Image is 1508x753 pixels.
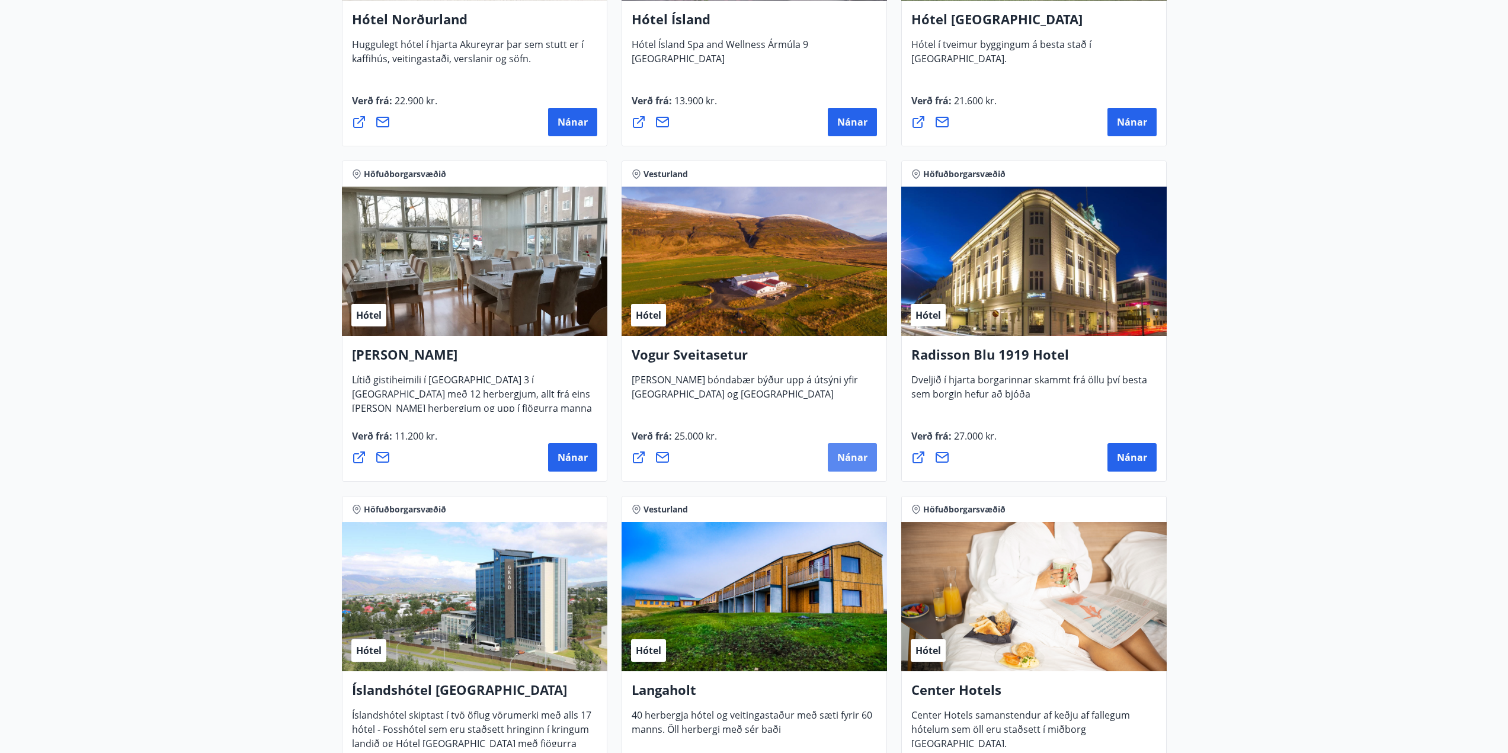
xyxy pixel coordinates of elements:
[915,644,941,657] span: Hótel
[558,116,588,129] span: Nánar
[632,345,877,373] h4: Vogur Sveitasetur
[911,94,997,117] span: Verð frá :
[672,94,717,107] span: 13.900 kr.
[672,430,717,443] span: 25.000 kr.
[352,345,597,373] h4: [PERSON_NAME]
[1117,116,1147,129] span: Nánar
[923,504,1006,515] span: Höfuðborgarsvæðið
[952,430,997,443] span: 27.000 kr.
[1107,443,1157,472] button: Nánar
[837,451,867,464] span: Nánar
[828,443,877,472] button: Nánar
[352,94,437,117] span: Verð frá :
[352,38,584,75] span: Huggulegt hótel í hjarta Akureyrar þar sem stutt er í kaffihús, veitingastaði, verslanir og söfn.
[632,10,877,37] h4: Hótel Ísland
[911,373,1147,410] span: Dveljið í hjarta borgarinnar skammt frá öllu því besta sem borgin hefur að bjóða
[356,309,382,322] span: Hótel
[636,644,661,657] span: Hótel
[643,504,688,515] span: Vesturland
[632,373,858,410] span: [PERSON_NAME] bóndabær býður upp á útsýni yfir [GEOGRAPHIC_DATA] og [GEOGRAPHIC_DATA]
[352,430,437,452] span: Verð frá :
[356,644,382,657] span: Hótel
[837,116,867,129] span: Nánar
[548,443,597,472] button: Nánar
[1107,108,1157,136] button: Nánar
[632,681,877,708] h4: Langaholt
[1117,451,1147,464] span: Nánar
[911,10,1157,37] h4: Hótel [GEOGRAPHIC_DATA]
[352,681,597,708] h4: Íslandshótel [GEOGRAPHIC_DATA]
[911,681,1157,708] h4: Center Hotels
[548,108,597,136] button: Nánar
[952,94,997,107] span: 21.600 kr.
[352,10,597,37] h4: Hótel Norðurland
[632,430,717,452] span: Verð frá :
[911,38,1091,75] span: Hótel í tveimur byggingum á besta stað í [GEOGRAPHIC_DATA].
[911,345,1157,373] h4: Radisson Blu 1919 Hotel
[364,168,446,180] span: Höfuðborgarsvæðið
[632,709,872,745] span: 40 herbergja hótel og veitingastaður með sæti fyrir 60 manns. Öll herbergi með sér baði
[352,373,592,438] span: Lítið gistiheimili í [GEOGRAPHIC_DATA] 3 í [GEOGRAPHIC_DATA] með 12 herbergjum, allt frá eins [PE...
[364,504,446,515] span: Höfuðborgarsvæðið
[392,430,437,443] span: 11.200 kr.
[636,309,661,322] span: Hótel
[392,94,437,107] span: 22.900 kr.
[923,168,1006,180] span: Höfuðborgarsvæðið
[632,38,808,75] span: Hótel Ísland Spa and Wellness Ármúla 9 [GEOGRAPHIC_DATA]
[643,168,688,180] span: Vesturland
[828,108,877,136] button: Nánar
[911,430,997,452] span: Verð frá :
[558,451,588,464] span: Nánar
[915,309,941,322] span: Hótel
[632,94,717,117] span: Verð frá :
